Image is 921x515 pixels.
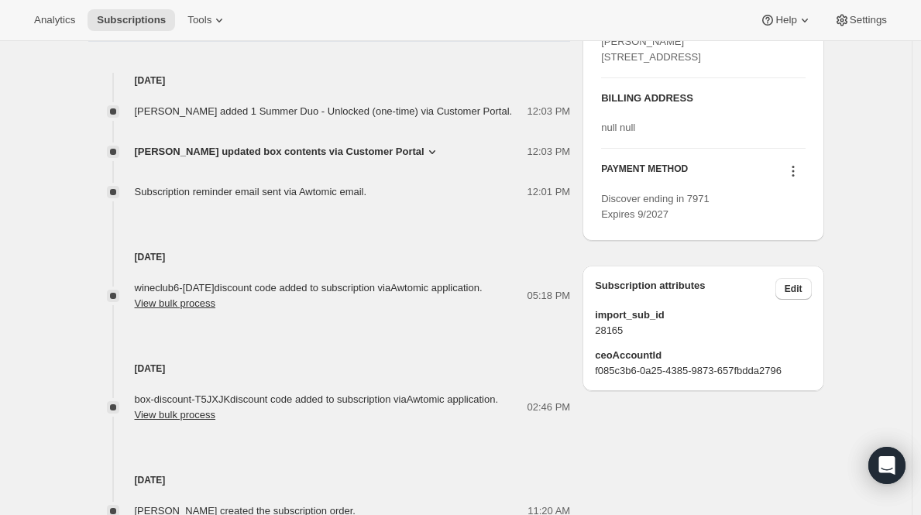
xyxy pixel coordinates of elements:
[775,14,796,26] span: Help
[88,73,571,88] h4: [DATE]
[528,400,571,415] span: 02:46 PM
[825,9,896,31] button: Settings
[601,193,709,220] span: Discover ending in 7971 Expires 9/2027
[135,409,216,421] button: View bulk process
[88,472,571,488] h4: [DATE]
[595,307,811,323] span: import_sub_id
[135,144,440,160] button: [PERSON_NAME] updated box contents via Customer Portal
[595,348,811,363] span: ceoAccountId
[850,14,887,26] span: Settings
[88,249,571,265] h4: [DATE]
[595,363,811,379] span: f085c3b6-0a25-4385-9873-657fbdda2796
[135,186,367,197] span: Subscription reminder email sent via Awtomic email.
[187,14,211,26] span: Tools
[785,283,802,295] span: Edit
[34,14,75,26] span: Analytics
[528,144,571,160] span: 12:03 PM
[135,105,513,117] span: [PERSON_NAME] added 1 Summer Duo - Unlocked (one-time) via Customer Portal.
[25,9,84,31] button: Analytics
[528,104,571,119] span: 12:03 PM
[135,282,483,309] span: wineclub6-[DATE] discount code added to subscription via Awtomic application .
[88,9,175,31] button: Subscriptions
[595,278,775,300] h3: Subscription attributes
[528,184,571,200] span: 12:01 PM
[97,14,166,26] span: Subscriptions
[751,9,821,31] button: Help
[135,297,216,309] button: View bulk process
[601,163,688,184] h3: PAYMENT METHOD
[601,122,635,133] span: null null
[595,323,811,338] span: 28165
[88,361,571,376] h4: [DATE]
[135,144,424,160] span: [PERSON_NAME] updated box contents via Customer Portal
[868,447,906,484] div: Open Intercom Messenger
[528,288,571,304] span: 05:18 PM
[178,9,236,31] button: Tools
[775,278,812,300] button: Edit
[601,91,805,106] h3: BILLING ADDRESS
[135,393,499,421] span: box-discount-T5JXJK discount code added to subscription via Awtomic application .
